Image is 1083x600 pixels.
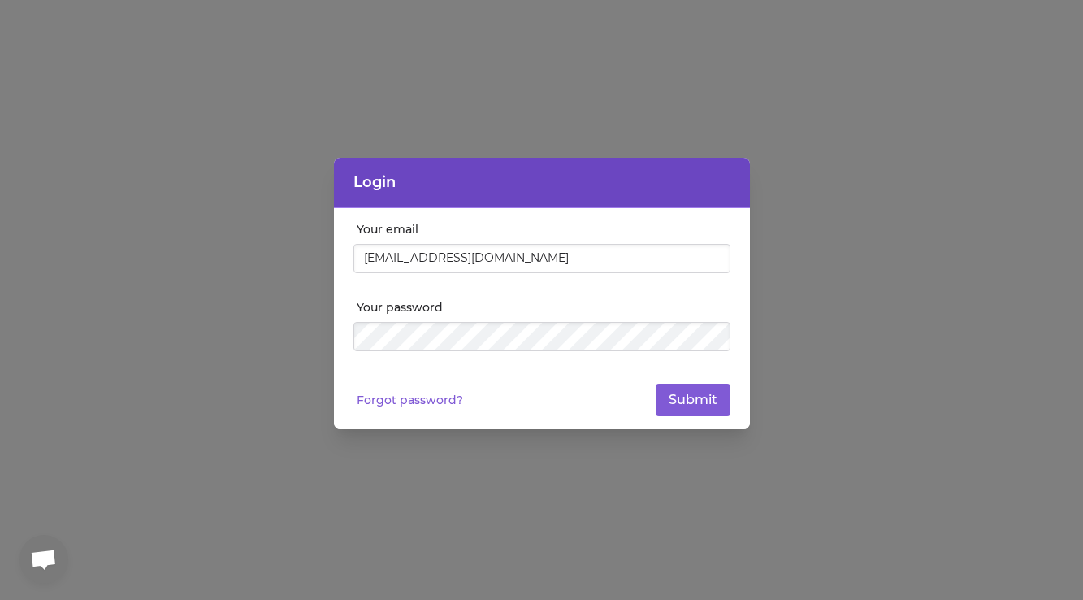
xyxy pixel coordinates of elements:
header: Login [334,158,750,208]
button: Submit [656,384,730,416]
div: Open chat [19,535,68,584]
label: Your password [357,299,730,315]
input: Email [353,244,730,273]
label: Your email [357,221,730,237]
a: Forgot password? [357,392,463,408]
